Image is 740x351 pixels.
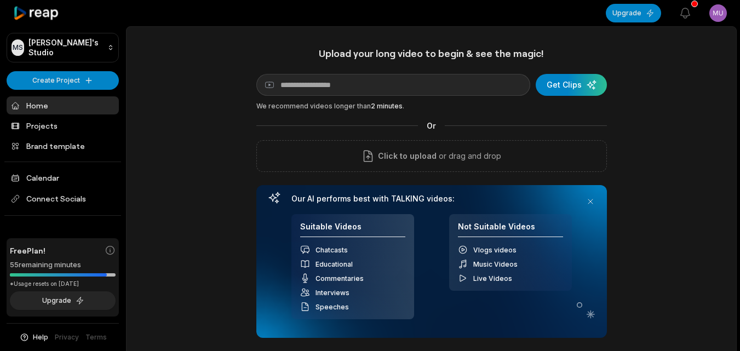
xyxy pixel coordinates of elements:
[473,246,517,254] span: Vlogs videos
[10,291,116,310] button: Upgrade
[418,120,445,131] span: Or
[12,39,24,56] div: MS
[473,260,518,268] span: Music Videos
[315,274,364,283] span: Commentaries
[256,101,607,111] div: We recommend videos longer than .
[458,222,563,238] h4: Not Suitable Videos
[315,260,353,268] span: Educational
[473,274,512,283] span: Live Videos
[378,149,437,163] span: Click to upload
[7,189,119,209] span: Connect Socials
[300,222,405,238] h4: Suitable Videos
[315,289,349,297] span: Interviews
[256,47,607,60] h1: Upload your long video to begin & see the magic!
[55,332,79,342] a: Privacy
[85,332,107,342] a: Terms
[315,303,349,311] span: Speeches
[7,71,119,90] button: Create Project
[7,137,119,155] a: Brand template
[10,245,45,256] span: Free Plan!
[10,280,116,288] div: *Usage resets on [DATE]
[33,332,48,342] span: Help
[7,96,119,114] a: Home
[703,314,729,340] iframe: Intercom live chat
[7,169,119,187] a: Calendar
[28,38,103,57] p: [PERSON_NAME]'s Studio
[7,117,119,135] a: Projects
[315,246,348,254] span: Chatcasts
[437,149,501,163] p: or drag and drop
[19,332,48,342] button: Help
[606,4,661,22] button: Upgrade
[10,260,116,271] div: 55 remaining minutes
[536,74,607,96] button: Get Clips
[291,194,572,204] h3: Our AI performs best with TALKING videos:
[371,102,403,110] span: 2 minutes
